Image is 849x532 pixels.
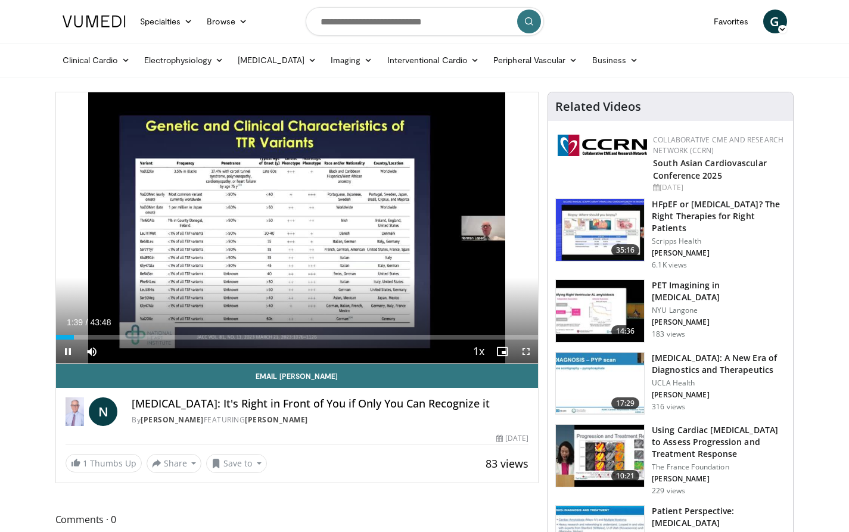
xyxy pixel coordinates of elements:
span: 1:39 [67,318,83,327]
p: 316 views [652,402,685,412]
p: NYU Langone [652,306,786,315]
p: [PERSON_NAME] [652,390,786,400]
a: Electrophysiology [137,48,231,72]
a: 17:29 [MEDICAL_DATA]: A New Era of Diagnostics and Therapeutics UCLA Health [PERSON_NAME] 316 views [555,352,786,415]
button: Mute [80,340,104,363]
span: 43:48 [90,318,111,327]
div: [DATE] [653,182,783,193]
input: Search topics, interventions [306,7,544,36]
p: Scripps Health [652,237,786,246]
span: 17:29 [611,397,640,409]
h3: HFpEF or [MEDICAL_DATA]? The Right Therapies for Right Patients [652,198,786,234]
p: 6.1K views [652,260,687,270]
a: Specialties [133,10,200,33]
button: Fullscreen [514,340,538,363]
img: cac2b0cd-2f26-4174-8237-e40d74628455.150x105_q85_crop-smart_upscale.jpg [556,280,644,342]
span: / [86,318,88,327]
h3: Using Cardiac [MEDICAL_DATA] to Assess Progression and Treatment Response [652,424,786,460]
a: Favorites [707,10,756,33]
a: Browse [200,10,254,33]
a: 35:16 HFpEF or [MEDICAL_DATA]? The Right Therapies for Right Patients Scripps Health [PERSON_NAME... [555,198,786,270]
img: 3a61ed57-80ed-4134-89e2-85aa32d7d692.150x105_q85_crop-smart_upscale.jpg [556,353,644,415]
button: Save to [206,454,267,473]
img: 565c1543-92ae-41b9-a411-1852bf6529a5.150x105_q85_crop-smart_upscale.jpg [556,425,644,487]
h4: Related Videos [555,99,641,114]
a: Email [PERSON_NAME] [56,364,539,388]
span: 14:36 [611,325,640,337]
p: [PERSON_NAME] [652,248,786,258]
a: Interventional Cardio [380,48,487,72]
button: Enable picture-in-picture mode [490,340,514,363]
p: 229 views [652,486,685,496]
p: [PERSON_NAME] [652,318,786,327]
p: [PERSON_NAME] [652,474,786,484]
img: Dr. Norman E. Lepor [66,397,85,426]
img: a04ee3ba-8487-4636-b0fb-5e8d268f3737.png.150x105_q85_autocrop_double_scale_upscale_version-0.2.png [558,135,647,156]
span: 35:16 [611,244,640,256]
a: 1 Thumbs Up [66,454,142,472]
span: 83 views [486,456,528,471]
a: N [89,397,117,426]
button: Pause [56,340,80,363]
a: [PERSON_NAME] [141,415,204,425]
a: [PERSON_NAME] [245,415,308,425]
h3: [MEDICAL_DATA]: A New Era of Diagnostics and Therapeutics [652,352,786,376]
span: 1 [83,458,88,469]
a: 14:36 PET Imagining in [MEDICAL_DATA] NYU Langone [PERSON_NAME] 183 views [555,279,786,343]
h3: Patient Perspective: [MEDICAL_DATA] [652,505,786,529]
p: 183 views [652,329,685,339]
a: Imaging [324,48,380,72]
a: Clinical Cardio [55,48,137,72]
div: Progress Bar [56,335,539,340]
a: G [763,10,787,33]
img: VuMedi Logo [63,15,126,27]
img: dfd7e8cb-3665-484f-96d9-fe431be1631d.150x105_q85_crop-smart_upscale.jpg [556,199,644,261]
span: 10:21 [611,470,640,482]
div: [DATE] [496,433,528,444]
video-js: Video Player [56,92,539,364]
button: Playback Rate [467,340,490,363]
div: By FEATURING [132,415,528,425]
a: Peripheral Vascular [486,48,584,72]
a: [MEDICAL_DATA] [231,48,324,72]
a: Business [585,48,646,72]
button: Share [147,454,202,473]
h4: [MEDICAL_DATA]: It's Right in Front of You if Only You Can Recognize it [132,397,528,410]
a: Collaborative CME and Research Network (CCRN) [653,135,783,155]
p: The France Foundation [652,462,786,472]
a: 10:21 Using Cardiac [MEDICAL_DATA] to Assess Progression and Treatment Response The France Founda... [555,424,786,496]
span: Comments 0 [55,512,539,527]
p: UCLA Health [652,378,786,388]
h3: PET Imagining in [MEDICAL_DATA] [652,279,786,303]
a: South Asian Cardiovascular Conference 2025 [653,157,767,181]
